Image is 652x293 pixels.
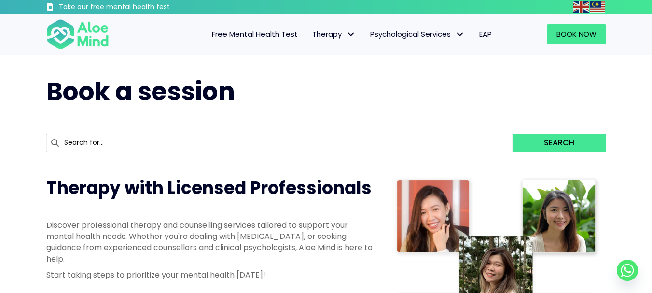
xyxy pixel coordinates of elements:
input: Search for... [46,134,513,152]
span: Book Now [556,29,597,39]
img: Aloe mind Logo [46,18,109,50]
img: en [573,1,589,13]
a: Book Now [547,24,606,44]
span: Therapy: submenu [344,28,358,42]
span: Free Mental Health Test [212,29,298,39]
a: TherapyTherapy: submenu [305,24,363,44]
a: Malay [590,1,606,12]
span: Book a session [46,74,235,109]
a: Psychological ServicesPsychological Services: submenu [363,24,472,44]
span: Psychological Services [370,29,465,39]
a: Free Mental Health Test [205,24,305,44]
button: Search [513,134,606,152]
span: Psychological Services: submenu [453,28,467,42]
span: Therapy with Licensed Professionals [46,176,372,200]
p: Discover professional therapy and counselling services tailored to support your mental health nee... [46,220,375,265]
a: Whatsapp [617,260,638,281]
p: Start taking steps to prioritize your mental health [DATE]! [46,269,375,280]
h3: Take our free mental health test [59,2,222,12]
nav: Menu [122,24,499,44]
img: ms [590,1,605,13]
a: Take our free mental health test [46,2,222,14]
a: English [573,1,590,12]
span: EAP [479,29,492,39]
a: EAP [472,24,499,44]
span: Therapy [312,29,356,39]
